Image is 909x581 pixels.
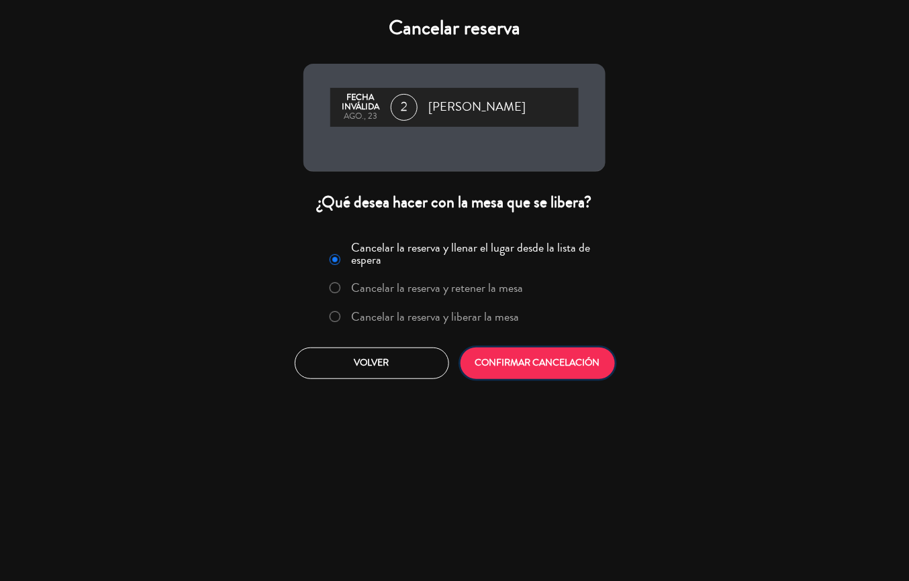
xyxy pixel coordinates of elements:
span: [PERSON_NAME] [428,97,526,117]
button: CONFIRMAR CANCELACIÓN [461,348,615,379]
button: Volver [295,348,449,379]
label: Cancelar la reserva y llenar el lugar desde la lista de espera [352,242,597,266]
div: ago., 23 [337,112,384,121]
h4: Cancelar reserva [303,16,606,40]
label: Cancelar la reserva y liberar la mesa [352,311,520,323]
span: 2 [391,94,418,121]
div: ¿Qué desea hacer con la mesa que se libera? [303,192,606,213]
div: Fecha inválida [337,93,384,112]
label: Cancelar la reserva y retener la mesa [352,282,524,294]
